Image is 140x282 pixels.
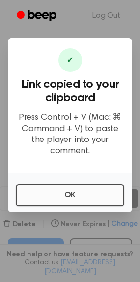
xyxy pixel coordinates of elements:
[83,4,130,28] a: Log Out
[10,6,65,26] a: Beep
[16,78,124,105] h3: Link copied to your clipboard
[16,112,124,157] p: Press Control + V (Mac: ⌘ Command + V) to paste the player into your comment.
[16,184,124,206] button: OK
[58,48,82,72] div: ✔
